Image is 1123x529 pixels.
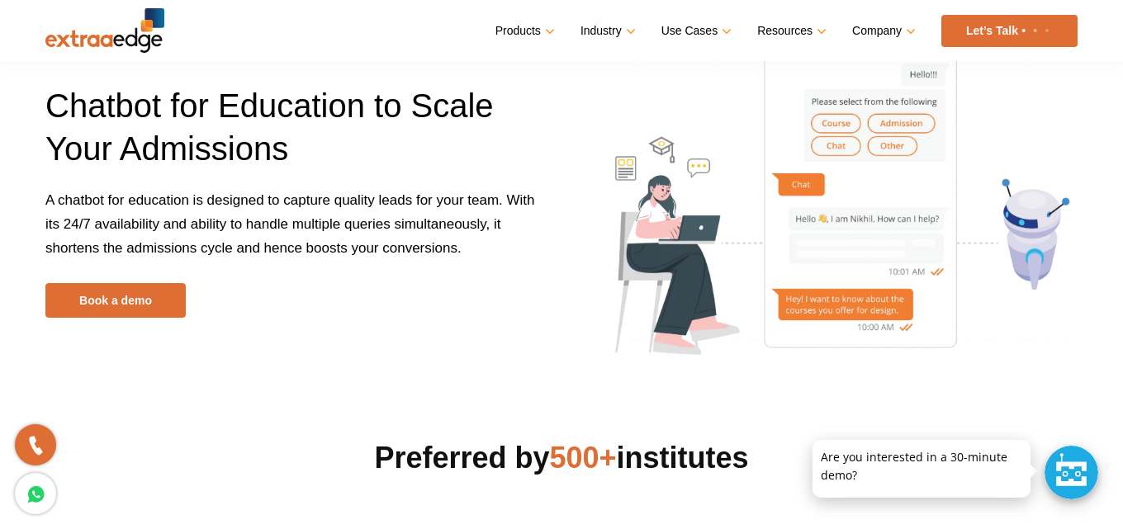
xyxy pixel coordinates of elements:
[580,19,633,43] a: Industry
[45,283,186,318] a: Book a demo
[550,441,617,475] span: 500+
[607,45,1078,356] img: chatbot
[45,438,1078,478] h2: Preferred by institutes
[495,19,552,43] a: Products
[661,19,728,43] a: Use Cases
[941,15,1078,47] a: Let’s Talk
[45,87,494,167] span: Chatbot for Education to Scale Your Admissions
[757,19,823,43] a: Resources
[1045,446,1098,499] div: Chat
[45,192,535,256] span: A chatbot for education is designed to capture quality leads for your team. With its 24/7 availab...
[852,19,912,43] a: Company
